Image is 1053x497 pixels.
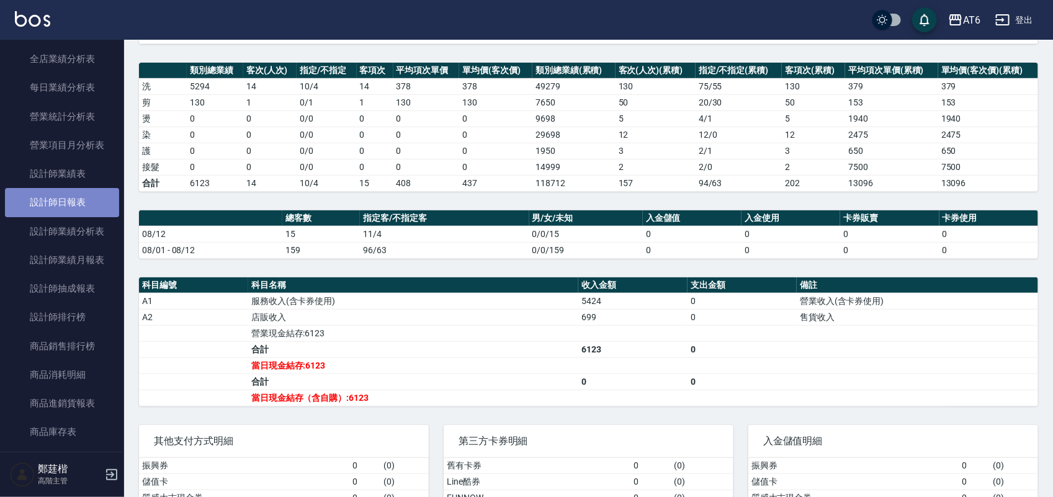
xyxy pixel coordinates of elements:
td: 157 [616,175,696,191]
td: 0 / 0 [297,159,356,175]
td: 96/63 [360,242,529,258]
td: 13096 [845,175,938,191]
a: 設計師業績分析表 [5,217,119,246]
td: 1 [357,94,393,110]
td: 0 [187,143,243,159]
td: 12 [616,127,696,143]
th: 男/女/未知 [529,210,643,226]
img: Person [10,462,35,487]
td: ( 0 ) [990,458,1038,474]
td: ( 0 ) [671,473,734,490]
td: 儲值卡 [748,473,959,490]
td: 50 [782,94,845,110]
td: 舊有卡券 [444,458,631,474]
td: 0 [349,458,380,474]
td: 5 [782,110,845,127]
td: 437 [459,175,532,191]
span: 入金儲值明細 [763,435,1023,447]
td: 0 [357,127,393,143]
a: 商品進銷貨報表 [5,389,119,418]
th: 指定客/不指定客 [360,210,529,226]
td: 12 / 0 [696,127,782,143]
td: 0 [393,143,460,159]
td: 0 [459,143,532,159]
td: 0 [688,341,797,357]
td: 營業現金結存:6123 [248,325,578,341]
td: 0 / 0 [297,143,356,159]
th: 類別總業績 [187,63,243,79]
td: 378 [459,78,532,94]
td: 0 [959,458,990,474]
td: 0 [243,143,297,159]
a: 設計師業績月報表 [5,246,119,274]
td: 699 [578,309,688,325]
div: AT6 [963,12,980,28]
a: 營業項目月分析表 [5,131,119,159]
td: 159 [282,242,360,258]
th: 單均價(客次價) [459,63,532,79]
td: 378 [393,78,460,94]
th: 備註 [797,277,1038,293]
td: 0 [688,309,797,325]
td: 2 [616,159,696,175]
td: 94/63 [696,175,782,191]
td: 燙 [139,110,187,127]
td: 0 [243,159,297,175]
td: 7500 [845,159,938,175]
td: 118712 [532,175,616,191]
td: 0 [349,473,380,490]
th: 指定/不指定 [297,63,356,79]
td: 售貨收入 [797,309,1038,325]
table: a dense table [139,277,1038,406]
th: 卡券販賣 [840,210,939,226]
table: a dense table [139,210,1038,259]
td: 12 [782,127,845,143]
td: 20 / 30 [696,94,782,110]
th: 入金儲值 [643,210,742,226]
td: 0 [357,110,393,127]
td: 1940 [845,110,938,127]
td: 當日現金結存:6123 [248,357,578,374]
td: 服務收入(含卡券使用) [248,293,578,309]
td: 0 [742,226,840,242]
td: 15 [282,226,360,242]
td: 3 [616,143,696,159]
td: 08/01 - 08/12 [139,242,282,258]
td: 0 [840,242,939,258]
td: 153 [845,94,938,110]
td: 合計 [139,175,187,191]
td: 650 [938,143,1038,159]
th: 科目名稱 [248,277,578,293]
td: 0 [459,127,532,143]
td: 0 / 1 [297,94,356,110]
td: 9698 [532,110,616,127]
td: ( 0 ) [380,458,429,474]
a: 商品消耗明細 [5,360,119,389]
td: 130 [393,94,460,110]
td: 650 [845,143,938,159]
td: 130 [616,78,696,94]
td: 0 [187,159,243,175]
table: a dense table [139,63,1038,192]
td: A2 [139,309,248,325]
td: 0 [959,473,990,490]
td: ( 0 ) [990,473,1038,490]
td: 0 [243,127,297,143]
td: 0 [187,127,243,143]
td: 10 / 4 [297,78,356,94]
td: 7650 [532,94,616,110]
td: 1950 [532,143,616,159]
td: 08/12 [139,226,282,242]
button: AT6 [943,7,985,33]
td: 5294 [187,78,243,94]
td: 6123 [187,175,243,191]
td: 379 [938,78,1038,94]
td: 130 [187,94,243,110]
td: 13096 [938,175,1038,191]
td: 0 [187,110,243,127]
a: 設計師業績表 [5,159,119,188]
th: 卡券使用 [939,210,1038,226]
td: 2 / 1 [696,143,782,159]
th: 客次(人次)(累積) [616,63,696,79]
a: 設計師日報表 [5,188,119,217]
